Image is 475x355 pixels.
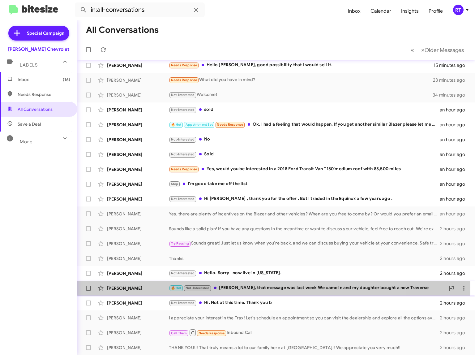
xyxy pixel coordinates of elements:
[169,195,440,202] div: Hi [PERSON_NAME] , thank you for the offer . But I traded in the Equinox a few years ago .
[171,167,197,171] span: Needs Response
[107,92,169,98] div: [PERSON_NAME]
[407,44,468,56] nav: Page navigation example
[440,151,470,158] div: an hour ago
[169,299,440,306] div: Hi. Not at this time. Thank you b
[440,300,470,306] div: 2 hours ago
[107,300,169,306] div: [PERSON_NAME]
[171,271,195,275] span: Not-Interested
[424,2,448,20] a: Profile
[27,30,64,36] span: Special Campaign
[107,181,169,187] div: [PERSON_NAME]
[171,137,195,141] span: Not-Interested
[107,344,169,351] div: [PERSON_NAME]
[343,2,366,20] a: Inbox
[171,286,182,290] span: 🔥 Hot
[107,77,169,83] div: [PERSON_NAME]
[440,211,470,217] div: an hour ago
[169,76,433,84] div: What did you have in mind?
[440,330,470,336] div: 2 hours ago
[107,166,169,172] div: [PERSON_NAME]
[107,151,169,158] div: [PERSON_NAME]
[107,211,169,217] div: [PERSON_NAME]
[107,62,169,68] div: [PERSON_NAME]
[169,315,440,321] div: I appreciate your interest in the Trax! Let's schedule an appointment so you can visit the dealer...
[171,63,197,67] span: Needs Response
[18,91,70,97] span: Needs Response
[169,121,440,128] div: Ok, I had a feeling that would happen. If you get another similar Blazer please let me know.
[434,62,470,68] div: 15 minutes ago
[20,62,38,68] span: Labels
[411,46,414,54] span: «
[440,270,470,276] div: 2 hours ago
[186,286,209,290] span: Not-Interested
[8,46,69,52] div: [PERSON_NAME] Chevrolet
[107,196,169,202] div: [PERSON_NAME]
[169,344,440,351] div: THANK YOU!!! That truly means a lot to our family here at [GEOGRAPHIC_DATA]!! We appreciate you v...
[169,240,440,247] div: Sounds great! Just let us know when you're back, and we can discuss buying your vehicle at your c...
[366,2,396,20] a: Calendar
[171,93,195,97] span: Not-Interested
[169,91,433,98] div: Welcome!
[171,241,189,245] span: Try Pausing
[171,182,178,186] span: Stop
[440,255,470,262] div: 2 hours ago
[440,240,470,247] div: 2 hours ago
[107,330,169,336] div: [PERSON_NAME]
[107,226,169,232] div: [PERSON_NAME]
[169,151,440,158] div: Sold
[440,107,470,113] div: an hour ago
[453,5,464,15] div: RT
[8,26,69,41] a: Special Campaign
[171,331,187,335] span: Call Them
[407,44,418,56] button: Previous
[396,2,424,20] a: Insights
[169,136,440,143] div: No
[18,76,70,83] span: Inbox
[18,121,41,127] span: Save a Deal
[169,211,440,217] div: Yes, there are plenty of incentives on the Blazer and other vehicles? When are you free to come b...
[217,123,243,127] span: Needs Response
[86,25,159,35] h1: All Conversations
[107,255,169,262] div: [PERSON_NAME]
[107,315,169,321] div: [PERSON_NAME]
[107,107,169,113] div: [PERSON_NAME]
[171,123,182,127] span: 🔥 Hot
[186,123,213,127] span: Appointment Set
[440,315,470,321] div: 2 hours ago
[199,331,225,335] span: Needs Response
[440,166,470,172] div: an hour ago
[18,106,53,112] span: All Conversations
[169,166,440,173] div: Yes, would you be interested in a 2018 Ford Transit Van T150'medium roof with 83,500 miles
[107,285,169,291] div: [PERSON_NAME]
[171,108,195,112] span: Not-Interested
[20,139,32,145] span: More
[107,240,169,247] div: [PERSON_NAME]
[169,329,440,336] div: Inbound Call
[440,344,470,351] div: 2 hours ago
[63,76,70,83] span: (16)
[440,136,470,143] div: an hour ago
[171,301,195,305] span: Not-Interested
[440,226,470,232] div: 2 hours ago
[169,106,440,113] div: sold
[425,47,464,54] span: Older Messages
[440,181,470,187] div: an hour ago
[171,78,197,82] span: Needs Response
[107,122,169,128] div: [PERSON_NAME]
[169,226,440,232] div: Sounds like a solid plan! If you have any questions in the meantime or want to discuss your vehic...
[169,62,434,69] div: Hello [PERSON_NAME], good possibility that I would sell it.
[169,255,440,262] div: Thanks!
[417,44,468,56] button: Next
[440,122,470,128] div: an hour ago
[448,5,468,15] button: RT
[107,136,169,143] div: [PERSON_NAME]
[171,197,195,201] span: Not-Interested
[433,92,470,98] div: 34 minutes ago
[169,180,440,188] div: I'm good take me off the list
[169,270,440,277] div: Hello. Sorry I now live in [US_STATE].
[169,284,445,292] div: [PERSON_NAME], that message was last week We came in and my daughter bought a new Traverse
